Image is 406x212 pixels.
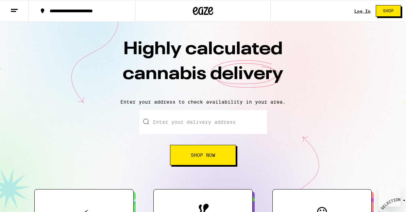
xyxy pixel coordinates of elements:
[84,37,322,94] h1: Highly calculated cannabis delivery
[383,9,394,13] span: Shop
[7,99,399,105] p: Enter your address to check availability in your area.
[379,185,401,207] iframe: Button to launch messaging window
[376,5,401,17] button: Shop
[354,9,371,13] a: Log In
[371,5,406,17] a: Shop
[191,153,215,157] span: Shop Now
[170,145,236,165] button: Shop Now
[139,110,267,134] input: Enter your delivery address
